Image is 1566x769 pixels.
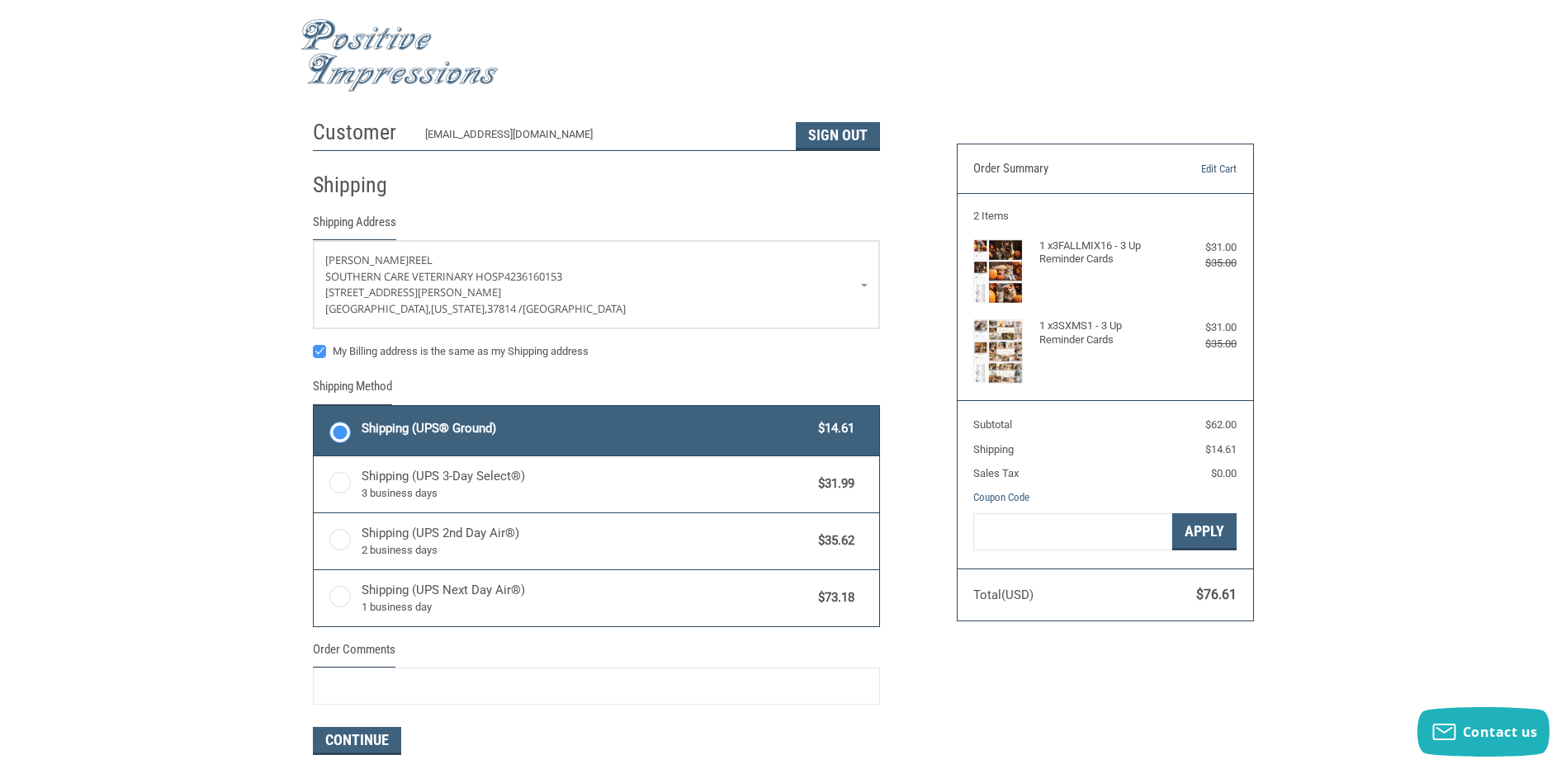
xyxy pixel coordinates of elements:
[487,301,523,316] span: 37814 /
[1205,418,1237,431] span: $62.00
[325,285,501,300] span: [STREET_ADDRESS][PERSON_NAME]
[313,172,409,199] h2: Shipping
[973,161,1152,177] h3: Order Summary
[504,269,562,284] span: 4236160153
[431,301,487,316] span: [US_STATE],
[362,599,811,616] span: 1 business day
[523,301,626,316] span: [GEOGRAPHIC_DATA]
[811,588,855,607] span: $73.18
[409,252,433,267] span: Reel
[362,485,811,502] span: 3 business days
[362,524,811,559] span: Shipping (UPS 2nd Day Air®)
[1211,467,1237,479] span: $0.00
[325,252,409,267] span: [PERSON_NAME]
[300,19,499,92] img: Positive Impressions
[313,345,880,358] label: My Billing address is the same as my Shipping address
[362,419,811,438] span: Shipping (UPS® Ground)
[313,640,395,668] legend: Order Comments
[325,269,504,284] span: Southern Care Veterinary Hosp
[1039,319,1167,347] h4: 1 x 3SXMS1 - 3 Up Reminder Cards
[1196,587,1237,602] span: $76.61
[325,301,431,316] span: [GEOGRAPHIC_DATA],
[796,122,880,150] button: Sign Out
[362,542,811,559] span: 2 business days
[1205,443,1237,455] span: $14.61
[313,377,392,404] legend: Shipping Method
[1171,239,1237,256] div: $31.00
[313,119,409,146] h2: Customer
[811,531,855,550] span: $35.62
[973,467,1019,479] span: Sales Tax
[362,581,811,616] span: Shipping (UPS Next Day Air®)
[1039,239,1167,267] h4: 1 x 3FALLMIX16 - 3 Up Reminder Cards
[973,443,1014,455] span: Shipping
[313,213,396,240] legend: Shipping Address
[973,491,1029,503] a: Coupon Code
[973,418,1012,431] span: Subtotal
[1172,513,1237,550] button: Apply
[362,467,811,502] span: Shipping (UPS 3-Day Select®)
[1417,707,1549,757] button: Contact us
[1463,723,1538,741] span: Contact us
[425,126,779,150] div: [EMAIL_ADDRESS][DOMAIN_NAME]
[1171,255,1237,271] div: $35.00
[811,419,855,438] span: $14.61
[1171,319,1237,336] div: $31.00
[1152,161,1237,177] a: Edit Cart
[973,587,1034,602] span: Total (USD)
[313,727,401,755] button: Continue
[1171,336,1237,352] div: $35.00
[811,474,855,493] span: $31.99
[314,241,879,328] a: Enter or select a different address
[973,210,1237,223] h3: 2 Items
[973,513,1172,550] input: Gift Certificate or Coupon Code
